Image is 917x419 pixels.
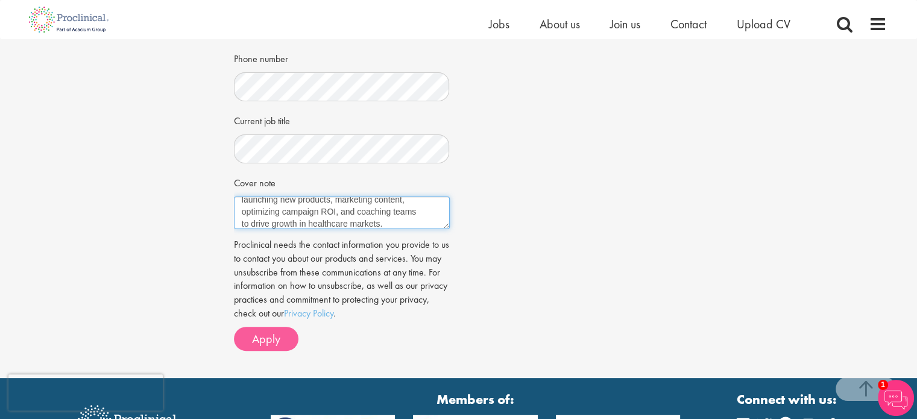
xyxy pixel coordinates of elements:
img: Chatbot [878,380,914,416]
a: Upload CV [737,16,790,32]
strong: Connect with us: [737,390,839,409]
strong: Members of: [271,390,681,409]
span: Apply [252,331,280,347]
label: Current job title [234,110,290,128]
a: Privacy Policy [284,307,333,320]
a: Jobs [489,16,509,32]
label: Cover note [234,172,276,191]
p: Proclinical needs the contact information you provide to us to contact you about our products and... [234,238,450,321]
span: 1 [878,380,888,390]
a: About us [540,16,580,32]
iframe: reCAPTCHA [8,374,163,411]
button: Apply [234,327,298,351]
label: Phone number [234,48,288,66]
a: Join us [610,16,640,32]
a: Contact [670,16,707,32]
